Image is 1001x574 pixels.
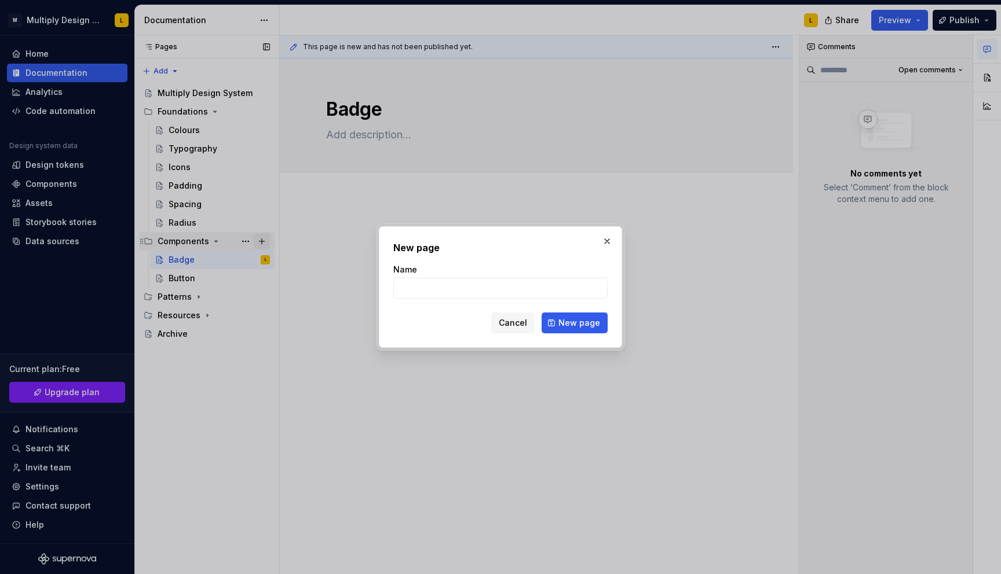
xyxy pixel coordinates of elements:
[393,264,417,275] label: Name
[542,312,608,333] button: New page
[499,317,527,329] span: Cancel
[558,317,600,329] span: New page
[393,241,608,255] h2: New page
[491,312,535,333] button: Cancel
